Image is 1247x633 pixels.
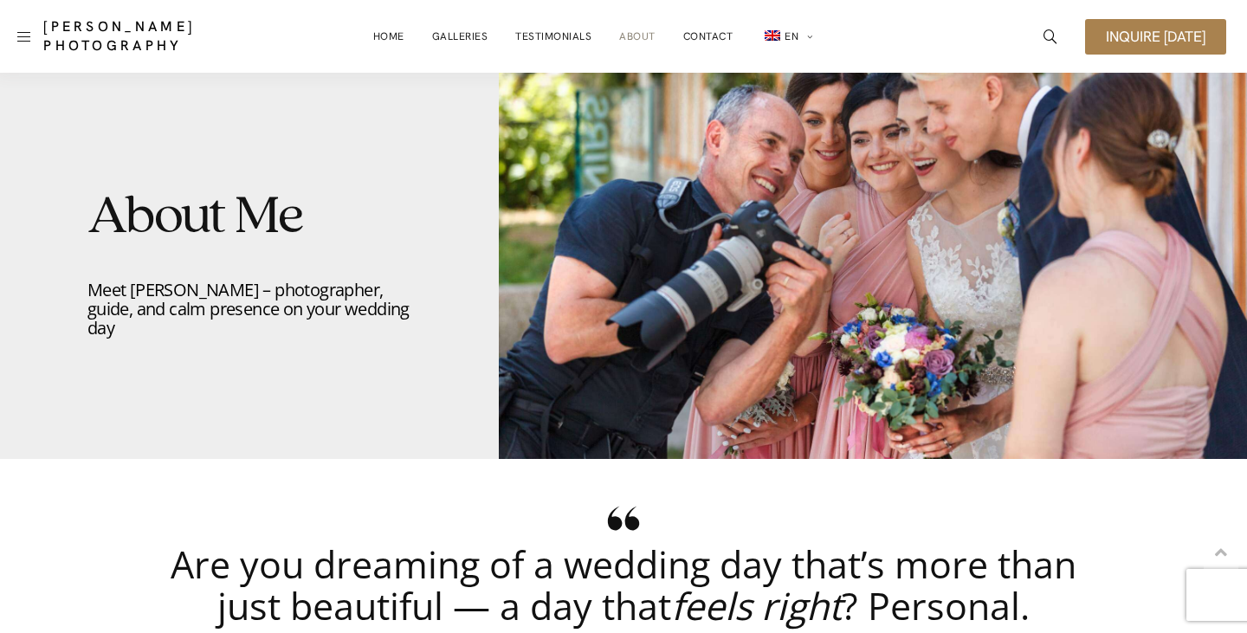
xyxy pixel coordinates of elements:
[87,194,411,241] h1: About Me
[760,19,813,55] a: en_GBEN
[785,29,798,43] span: EN
[619,19,656,54] a: About
[373,19,404,54] a: Home
[1085,19,1226,55] a: Inquire [DATE]
[671,580,842,631] em: feels right
[515,19,591,54] a: Testimonials
[765,30,780,41] img: EN
[1035,21,1066,52] a: icon-magnifying-glass34
[43,17,246,55] a: [PERSON_NAME] Photography
[683,19,733,54] a: Contact
[1106,29,1205,44] span: Inquire [DATE]
[432,19,488,54] a: Galleries
[87,281,411,338] p: Meet [PERSON_NAME] – photographer, guide, and calm presence on your wedding day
